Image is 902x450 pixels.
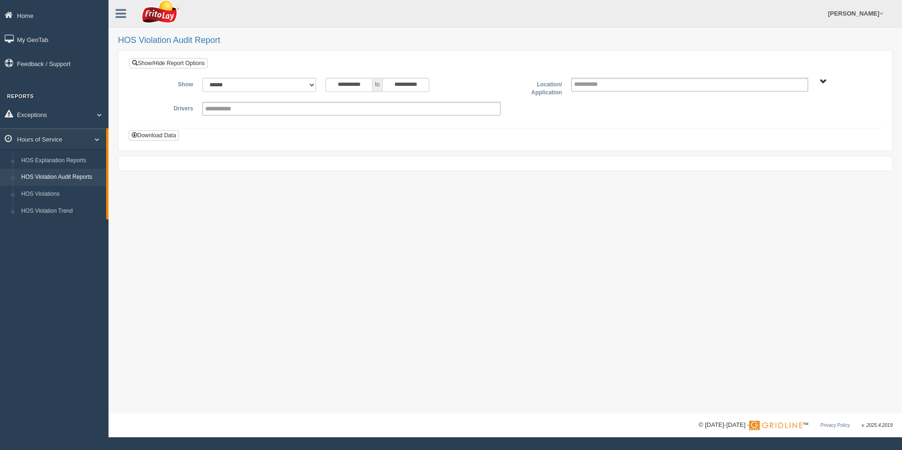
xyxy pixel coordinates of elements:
a: HOS Violation Audit Reports [17,169,106,186]
div: © [DATE]-[DATE] - ™ [699,420,893,430]
img: Gridline [749,421,802,430]
span: to [373,78,382,92]
label: Location/ Application [505,78,567,97]
a: HOS Explanation Reports [17,152,106,169]
span: v. 2025.4.2019 [862,423,893,428]
label: Show [136,78,198,89]
button: Download Data [129,130,179,141]
a: HOS Violations [17,186,106,203]
a: Privacy Policy [820,423,850,428]
a: HOS Violation Trend [17,203,106,220]
a: Show/Hide Report Options [129,58,208,68]
h2: HOS Violation Audit Report [118,36,893,45]
label: Drivers [136,102,198,113]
